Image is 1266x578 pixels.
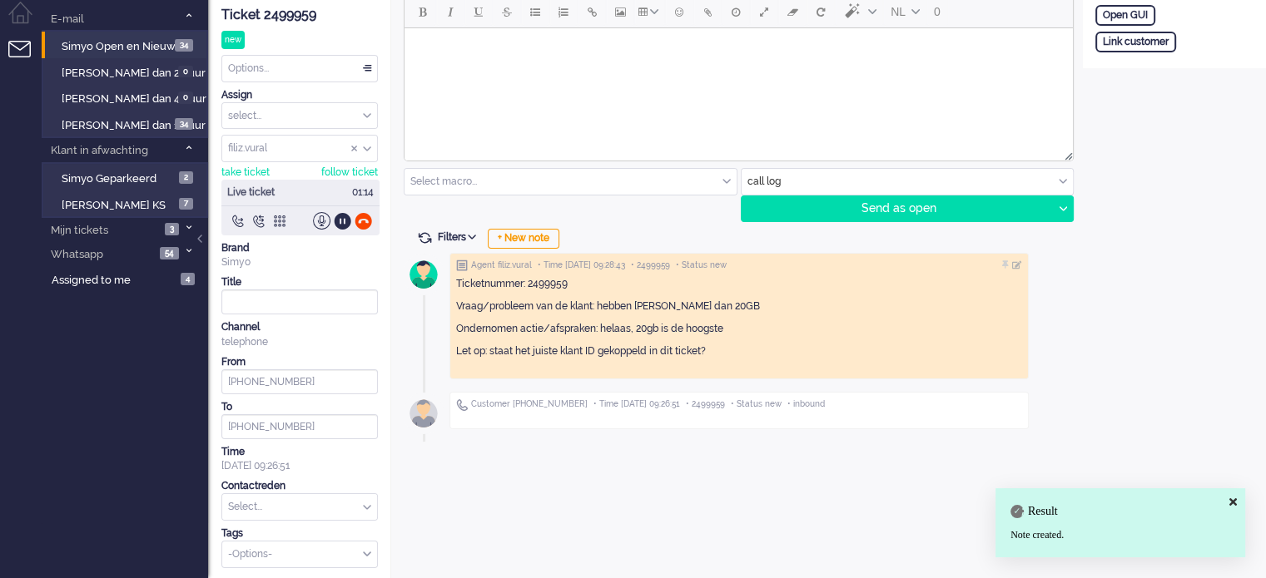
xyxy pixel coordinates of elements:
[891,5,906,18] span: NL
[179,171,193,184] span: 2
[62,92,206,105] span: [PERSON_NAME] dan 48 uur
[221,355,378,369] div: From
[488,229,559,249] div: + New note
[686,398,725,410] span: • 2499959
[1010,528,1230,542] div: Note created.
[321,165,378,180] div: follow ticket
[48,136,148,165] span: Klant in afwachting
[471,398,588,410] span: Customer [PHONE_NUMBER]
[1095,5,1155,26] div: Open GUI
[62,172,156,185] span: Simyo Geparkeerd
[221,88,378,102] div: Assign
[456,398,468,411] img: ic_telephone_grey.svg
[48,169,206,187] a: Simyo Geparkeerd 2
[438,231,482,243] span: Filters
[48,116,206,134] a: [PERSON_NAME] dan 16 uur 34
[221,414,378,439] input: +31612345678
[221,241,378,255] div: Brand
[181,273,195,285] span: 4
[538,259,625,271] span: • Time [DATE] 09:28:43
[62,119,206,131] span: [PERSON_NAME] dan 16 uur
[676,259,727,271] span: • Status new
[221,180,339,205] div: Live ticket
[62,67,206,79] span: [PERSON_NAME] dan 24 uur
[221,526,378,541] div: Tags
[221,135,378,162] div: Assign User
[221,335,378,349] div: telephone
[178,66,193,78] span: 0
[8,41,46,78] li: Tickets menu
[62,199,166,211] span: [PERSON_NAME] KS
[731,398,782,410] span: • Status new
[456,259,468,271] img: ic_note_grey.svg
[48,270,208,289] a: Assigned to me 4
[842,1,862,21] img: ai-prompt.svg
[62,40,176,52] span: Simyo Open en Nieuw
[221,445,378,459] div: Time
[456,277,1022,291] p: Ticketnummer: 2499959
[221,479,378,493] div: Contactreden
[221,541,378,568] div: Select Tags
[221,275,378,289] div: Title
[1059,146,1073,161] div: Resize
[787,398,825,410] span: • inbound
[221,255,378,269] div: Simyo
[52,274,131,286] span: Assigned to me
[165,223,179,235] span: 3
[456,322,1022,336] p: Ondernomen actie/afspraken: helaas, 20gb is de hoogste
[48,240,103,269] span: Whatsapp
[593,398,680,410] span: • Time [DATE] 09:26:51
[221,165,270,180] div: take ticket
[471,259,532,271] span: Agent filiz.vural
[934,5,941,18] span: 0
[221,31,245,49] div: new
[48,89,206,107] a: [PERSON_NAME] dan 48 uur 0
[48,63,206,82] a: [PERSON_NAME] dan 24 uur 0
[221,102,378,130] div: Assign Group
[403,393,444,434] img: avatar
[405,28,1073,146] iframe: Rich Text Area
[178,91,193,104] span: 0
[403,254,444,295] img: avatar
[221,6,378,25] div: Ticket 2499959
[742,196,1053,221] div: Send as open
[175,118,193,131] span: 34
[160,247,179,259] span: 54
[175,39,193,52] span: 34
[48,37,206,55] a: Simyo Open en Nieuw 34
[221,400,378,414] div: To
[48,4,84,33] span: E-mail
[339,180,380,205] div: 01:14
[48,215,108,245] span: Mijn tickets
[1095,32,1176,52] div: Link customer
[8,2,46,39] li: Dashboard menu
[179,198,193,210] span: 7
[221,445,378,473] div: [DATE] 09:26:51
[456,299,1022,314] p: Vraag/probleem van de klant: hebben [PERSON_NAME] dan 20GB
[1010,505,1230,517] h4: Result
[48,195,206,214] a: [PERSON_NAME] KS 7
[456,344,1022,358] p: Let op: staat het juiste klant ID gekoppeld in dit ticket?
[221,320,378,334] div: Channel
[631,259,670,271] span: • 2499959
